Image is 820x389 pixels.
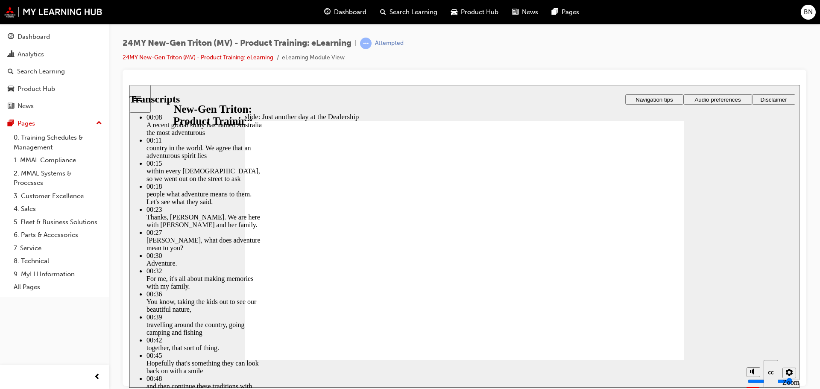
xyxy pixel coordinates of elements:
a: 9. MyLH Information [10,268,105,281]
a: Dashboard [3,29,105,45]
span: guage-icon [324,7,331,18]
button: Pages [3,116,105,132]
span: search-icon [8,68,14,76]
span: car-icon [8,85,14,93]
span: pages-icon [552,7,558,18]
span: guage-icon [8,33,14,41]
span: search-icon [380,7,386,18]
span: chart-icon [8,51,14,58]
a: All Pages [10,281,105,294]
div: News [18,101,34,111]
span: Pages [562,7,579,17]
a: 2. MMAL Systems & Processes [10,167,105,190]
a: News [3,98,105,114]
span: news-icon [512,7,518,18]
span: | [355,38,357,48]
a: Search Learning [3,64,105,79]
a: 0. Training Schedules & Management [10,131,105,154]
div: Attempted [375,39,404,47]
button: BN [801,5,816,20]
span: BN [804,7,813,17]
div: Product Hub [18,84,55,94]
a: 4. Sales [10,202,105,216]
li: eLearning Module View [282,53,345,63]
a: 1. MMAL Compliance [10,154,105,167]
img: mmal [4,6,102,18]
div: Analytics [18,50,44,59]
span: up-icon [96,118,102,129]
div: 00:48 [17,290,137,298]
span: prev-icon [94,372,100,383]
div: and then continue these traditions with their own [17,298,137,313]
span: Search Learning [389,7,437,17]
a: 6. Parts & Accessories [10,228,105,242]
span: Product Hub [461,7,498,17]
span: pages-icon [8,120,14,128]
span: News [522,7,538,17]
a: Product Hub [3,81,105,97]
a: Analytics [3,47,105,62]
span: learningRecordVerb_ATTEMPT-icon [360,38,372,49]
a: 7. Service [10,242,105,255]
a: search-iconSearch Learning [373,3,444,21]
button: DashboardAnalyticsSearch LearningProduct HubNews [3,27,105,116]
span: Dashboard [334,7,366,17]
div: Pages [18,119,35,129]
a: 3. Customer Excellence [10,190,105,203]
span: news-icon [8,102,14,110]
a: 5. Fleet & Business Solutions [10,216,105,229]
span: car-icon [451,7,457,18]
div: Dashboard [18,32,50,42]
a: news-iconNews [505,3,545,21]
div: Hopefully that's something they can look back on with a smile [17,275,137,290]
a: pages-iconPages [545,3,586,21]
a: guage-iconDashboard [317,3,373,21]
a: car-iconProduct Hub [444,3,505,21]
div: Search Learning [17,67,65,76]
a: 8. Technical [10,254,105,268]
span: 24MY New-Gen Triton (MV) - Product Training: eLearning [123,38,351,48]
a: 24MY New-Gen Triton (MV) - Product Training: eLearning [123,54,273,61]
